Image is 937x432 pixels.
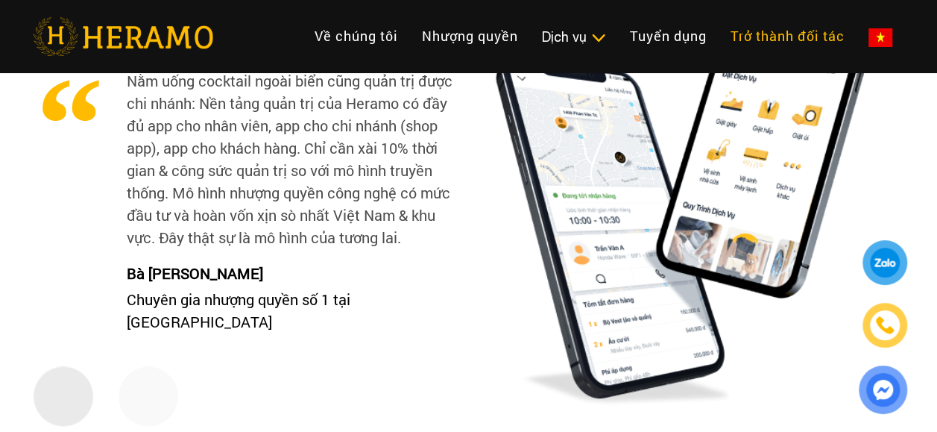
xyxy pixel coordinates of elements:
[116,288,457,333] p: Chuyên gia nhượng quyền số 1 tại [GEOGRAPHIC_DATA]
[33,17,213,56] img: heramo-logo.png
[410,20,530,52] a: Nhượng quyền
[877,317,894,334] img: phone-icon
[542,27,606,47] div: Dịch vụ
[864,304,905,345] a: phone-icon
[590,31,606,46] img: subToggleIcon
[303,20,410,52] a: Về chúng tôi
[868,28,892,47] img: vn-flag.png
[719,20,856,52] a: Trở thành đối tác
[618,20,719,52] a: Tuyển dụng
[34,69,457,248] p: Nằm uống cocktail ngoài biển cũng quản trị được chi nhánh: Nền tảng quản trị của Heramo có đầy đủ...
[116,262,457,284] p: Bà [PERSON_NAME]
